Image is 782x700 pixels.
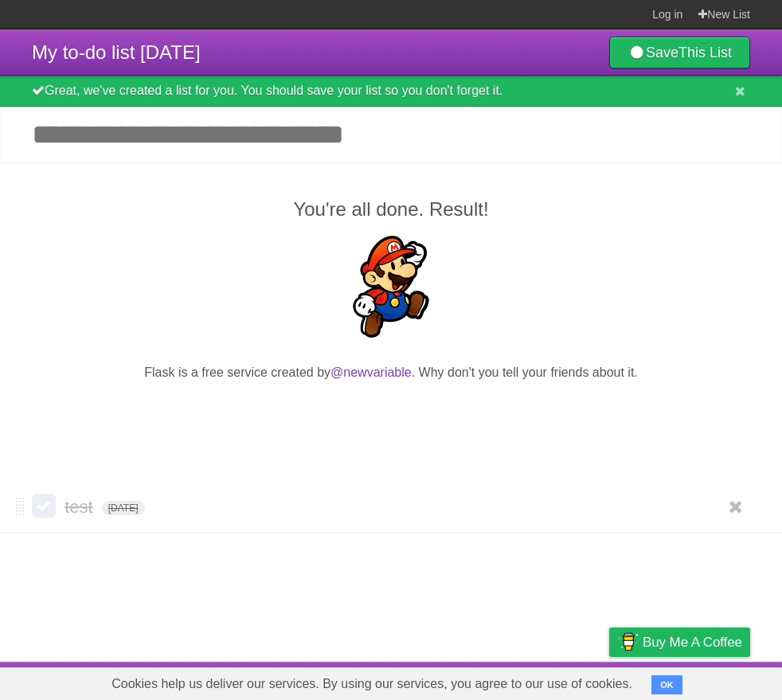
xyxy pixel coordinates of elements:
iframe: X Post Button [362,402,420,424]
a: Suggest a feature [650,666,750,696]
img: Buy me a coffee [617,628,639,655]
a: Buy me a coffee [609,628,750,657]
span: [DATE] [102,501,145,515]
span: My to-do list [DATE] [32,41,201,63]
span: Cookies help us deliver our services. By using our services, you agree to our use of cookies. [96,668,648,700]
a: Privacy [588,666,630,696]
p: Flask is a free service created by . Why don't you tell your friends about it. [32,363,750,382]
label: Done [32,494,56,518]
button: OK [651,675,682,694]
img: Super Mario [340,236,442,338]
a: SaveThis List [609,37,750,68]
a: @newvariable [330,366,412,379]
a: Terms [534,666,569,696]
span: test [65,497,96,517]
h2: You're all done. Result! [32,195,750,224]
a: Developers [450,666,514,696]
span: Buy me a coffee [643,628,742,656]
a: About [397,666,431,696]
b: This List [678,45,732,61]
